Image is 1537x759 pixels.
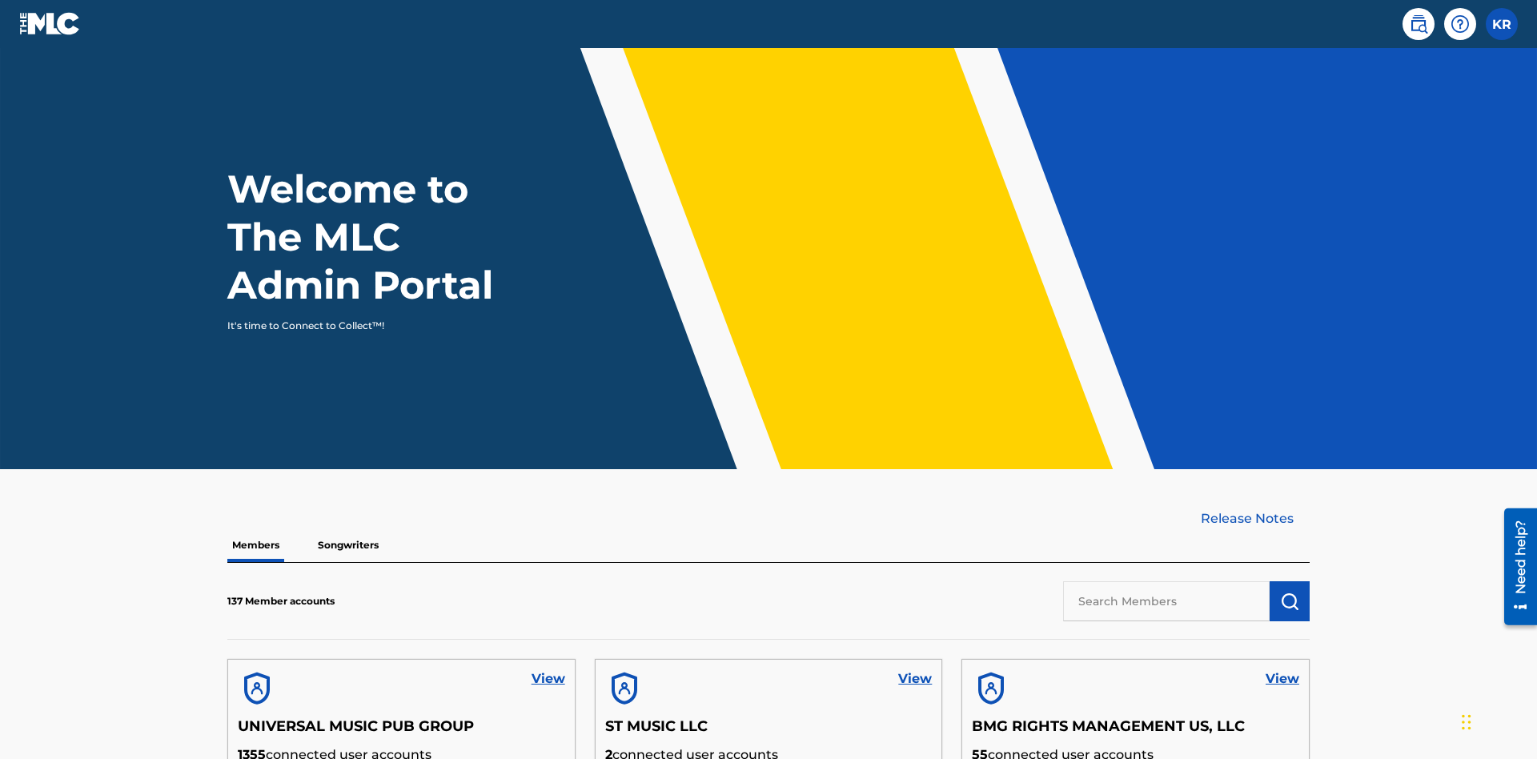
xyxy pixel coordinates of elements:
[227,165,527,309] h1: Welcome to The MLC Admin Portal
[605,669,644,708] img: account
[1409,14,1428,34] img: search
[898,669,932,689] a: View
[972,669,1010,708] img: account
[1451,14,1470,34] img: help
[1063,581,1270,621] input: Search Members
[227,528,284,562] p: Members
[227,594,335,608] p: 137 Member accounts
[1462,698,1471,746] div: Drag
[238,717,565,745] h5: UNIVERSAL MUSIC PUB GROUP
[227,319,505,333] p: It's time to Connect to Collect™!
[1492,502,1537,633] iframe: Resource Center
[1201,509,1310,528] a: Release Notes
[238,669,276,708] img: account
[972,717,1299,745] h5: BMG RIGHTS MANAGEMENT US, LLC
[19,12,81,35] img: MLC Logo
[1266,669,1299,689] a: View
[605,717,933,745] h5: ST MUSIC LLC
[1444,8,1476,40] div: Help
[1457,682,1537,759] iframe: Chat Widget
[532,669,565,689] a: View
[1403,8,1435,40] a: Public Search
[1486,8,1518,40] div: User Menu
[1280,592,1299,611] img: Search Works
[313,528,383,562] p: Songwriters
